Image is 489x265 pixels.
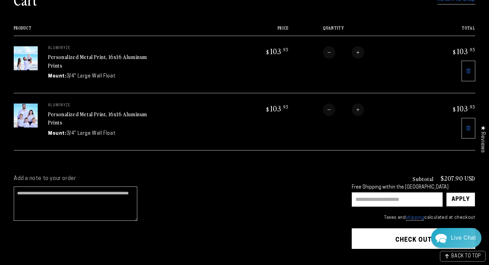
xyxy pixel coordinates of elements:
bdi: 103 [452,46,475,56]
sup: .95 [468,104,475,110]
a: Personalized Metal Print, 16x16 Aluminum Prints [48,110,147,127]
a: Remove 16"x16" Square White Glossy Aluminyzed Photo [462,61,475,81]
th: Quantity [289,26,418,36]
span: $ [266,49,269,56]
span: $ [453,106,456,113]
sup: .95 [468,47,475,52]
bdi: 103 [265,104,289,113]
th: Price [231,26,289,36]
span: BACK TO TOP [451,254,481,259]
p: $207.90 USD [441,175,475,181]
sup: .95 [282,104,289,110]
a: Personalized Metal Print, 16x16 Aluminum Prints [48,53,147,69]
dt: Mount: [48,130,67,137]
small: Taxes and calculated at checkout [352,214,475,221]
span: $ [453,49,456,56]
img: 16"x16" Square White Glossy Aluminyzed Photo [14,46,38,70]
th: Total [418,26,475,36]
dt: Mount: [48,73,67,80]
p: aluminyze [48,46,151,50]
sup: .95 [282,47,289,52]
label: Add a note to your order [14,175,338,182]
button: Check out [352,228,475,249]
div: Chat widget toggle [431,228,481,248]
input: Quantity for Personalized Metal Print, 16x16 Aluminum Prints [335,46,352,59]
div: Free Shipping within the [GEOGRAPHIC_DATA] [352,185,475,191]
div: Contact Us Directly [451,228,476,248]
span: $ [266,106,269,113]
bdi: 103 [452,104,475,113]
div: Click to open Judge.me floating reviews tab [476,120,489,158]
p: aluminyze [48,104,151,108]
img: 16"x16" Square White Glossy Aluminyzed Photo [14,104,38,128]
th: Product [14,26,231,36]
h3: Subtotal [412,176,434,181]
dd: 3/4" Large Wall Float [67,130,116,137]
dd: 3/4" Large Wall Float [67,73,116,80]
a: shipping [406,215,424,220]
a: Remove 16"x16" Square White Glossy Aluminyzed Photo [462,118,475,138]
div: Apply [452,193,470,206]
bdi: 103 [265,46,289,56]
input: Quantity for Personalized Metal Print, 16x16 Aluminum Prints [335,104,352,116]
